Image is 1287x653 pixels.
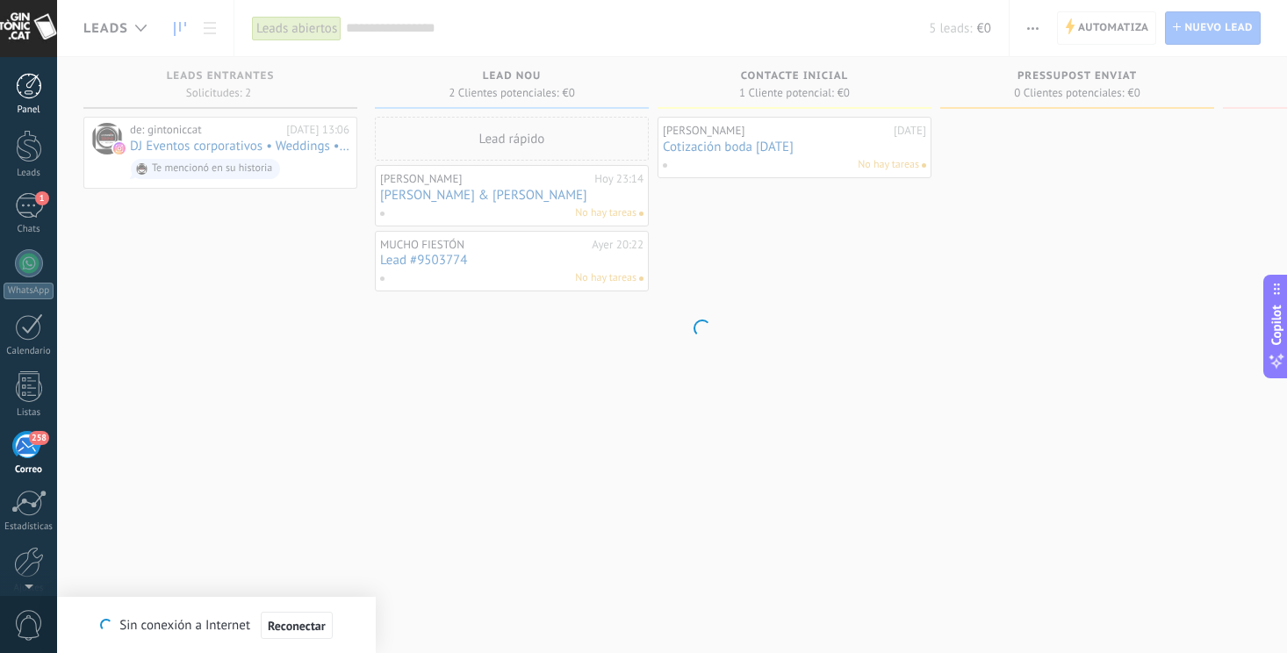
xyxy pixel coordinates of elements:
div: Panel [4,104,54,116]
span: 258 [29,431,49,445]
div: Listas [4,407,54,419]
div: Correo [4,464,54,476]
div: WhatsApp [4,283,54,299]
div: Leads [4,168,54,179]
div: Estadísticas [4,521,54,533]
span: Copilot [1268,305,1285,346]
span: 1 [35,191,49,205]
div: Calendario [4,346,54,357]
div: Sin conexión a Internet [100,611,332,640]
span: Reconectar [268,620,326,632]
button: Reconectar [261,612,333,640]
div: Chats [4,224,54,235]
